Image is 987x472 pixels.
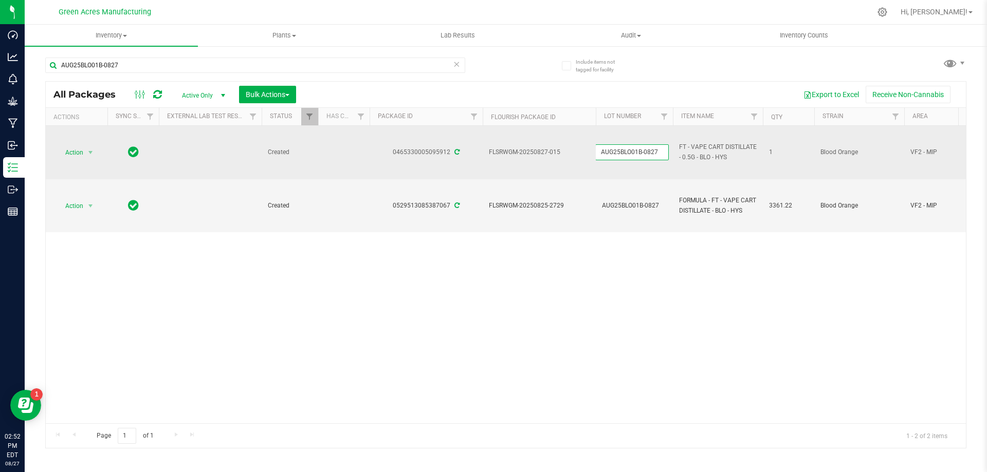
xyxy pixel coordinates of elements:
[718,25,891,46] a: Inventory Counts
[453,148,460,156] span: Sync from Compliance System
[876,7,889,17] div: Manage settings
[268,147,312,157] span: Created
[746,108,763,125] a: Filter
[56,145,84,160] span: Action
[453,202,460,209] span: Sync from Compliance System
[318,108,370,126] th: Has COA
[910,147,975,157] span: VF2 - MIP
[545,31,717,40] span: Audit
[820,147,898,157] span: Blood Orange
[45,58,465,73] input: Search Package ID, Item Name, SKU, Lot or Part Number...
[167,112,248,120] a: External Lab Test Result
[766,31,842,40] span: Inventory Counts
[912,112,928,120] a: Area
[466,108,483,125] a: Filter
[489,201,590,211] span: FLSRWGM-20250825-2729
[371,25,544,46] a: Lab Results
[602,201,667,211] span: AUG25BLO01B-0827
[544,25,718,46] a: Audit
[353,108,370,125] a: Filter
[118,428,136,444] input: 1
[5,460,20,467] p: 08/27
[679,142,757,162] span: FT - VAPE CART DISTILLATE - 0.5G - BLO - HYS
[56,199,84,213] span: Action
[128,145,139,159] span: In Sync
[116,112,155,120] a: Sync Status
[910,201,975,211] span: VF2 - MIP
[8,52,18,62] inline-svg: Analytics
[88,428,162,444] span: Page of 1
[198,31,371,40] span: Plants
[59,8,151,16] span: Green Acres Manufacturing
[53,114,103,121] div: Actions
[10,390,41,421] iframe: Resource center
[8,140,18,150] inline-svg: Inbound
[142,108,159,125] a: Filter
[771,114,782,121] a: Qty
[128,198,139,213] span: In Sync
[8,96,18,106] inline-svg: Grow
[378,112,413,120] a: Package ID
[246,90,289,99] span: Bulk Actions
[25,25,198,46] a: Inventory
[898,428,956,443] span: 1 - 2 of 2 items
[25,31,198,40] span: Inventory
[84,199,97,213] span: select
[270,112,292,120] a: Status
[427,31,489,40] span: Lab Results
[681,112,714,120] a: Item Name
[595,144,669,160] input: lot_number
[822,112,844,120] a: Strain
[866,86,951,103] button: Receive Non-Cannabis
[8,30,18,40] inline-svg: Dashboard
[887,108,904,125] a: Filter
[820,201,898,211] span: Blood Orange
[239,86,296,103] button: Bulk Actions
[8,162,18,173] inline-svg: Inventory
[198,25,371,46] a: Plants
[797,86,866,103] button: Export to Excel
[245,108,262,125] a: Filter
[489,147,590,157] span: FLSRWGM-20250827-015
[769,201,808,211] span: 3361.22
[8,184,18,195] inline-svg: Outbound
[576,58,627,73] span: Include items not tagged for facility
[8,74,18,84] inline-svg: Monitoring
[8,206,18,217] inline-svg: Reports
[604,112,641,120] a: Lot Number
[53,89,126,100] span: All Packages
[268,201,312,211] span: Created
[30,388,43,401] iframe: Resource center unread badge
[491,114,556,121] a: Flourish Package ID
[368,201,484,211] div: 0529513085387067
[901,8,967,16] span: Hi, [PERSON_NAME]!
[679,196,757,215] span: FORMULA - FT - VAPE CART DISTILLATE - BLO - HYS
[8,118,18,128] inline-svg: Manufacturing
[84,145,97,160] span: select
[368,147,484,157] div: 0465330005095912
[5,432,20,460] p: 02:52 PM EDT
[301,108,318,125] a: Filter
[769,147,808,157] span: 1
[453,58,460,71] span: Clear
[656,108,673,125] a: Filter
